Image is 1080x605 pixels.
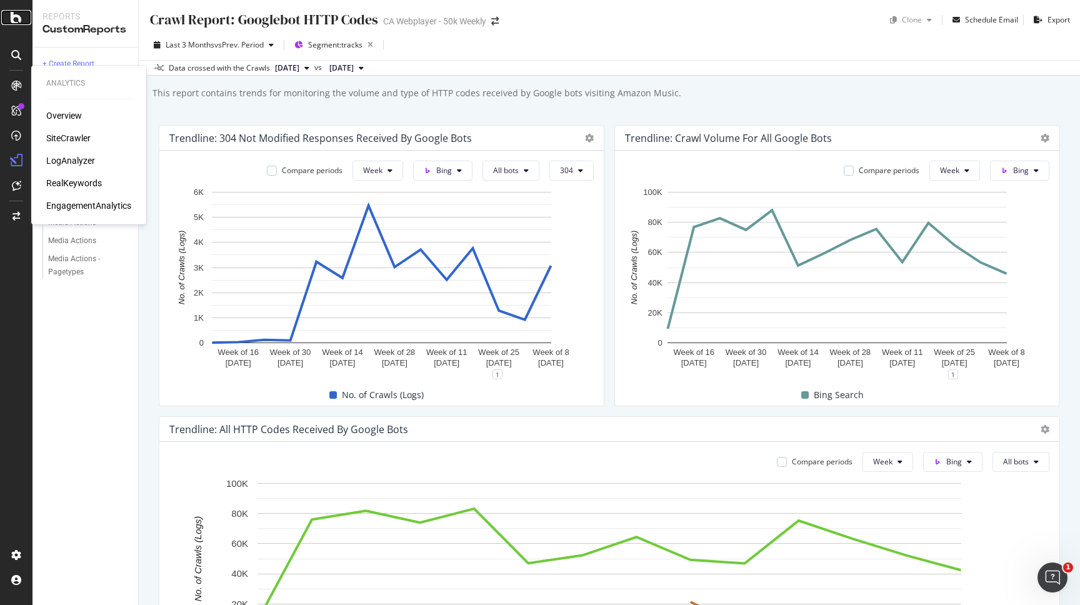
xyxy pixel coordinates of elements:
[990,161,1049,181] button: Bing
[1029,10,1070,30] button: Export
[194,187,204,197] text: 6K
[289,35,378,55] button: Segment:tracks
[169,423,408,436] div: Trendline: All HTTP Codes Received by Google Bots
[889,358,915,367] text: [DATE]
[46,78,131,89] div: Analytics
[275,62,299,74] span: 2025 Sep. 13th
[382,358,407,367] text: [DATE]
[46,132,91,144] a: SiteCrawler
[199,338,204,347] text: 0
[1063,562,1073,572] span: 1
[923,452,982,472] button: Bing
[426,347,467,357] text: Week of 11
[192,516,203,602] text: No. of Crawls (Logs)
[177,231,186,304] text: No. of Crawls (Logs)
[482,161,539,181] button: All bots
[434,358,459,367] text: [DATE]
[231,538,248,549] text: 60K
[493,165,519,176] span: All bots
[194,237,204,247] text: 4K
[194,288,204,297] text: 2K
[342,387,424,402] span: No. of Crawls (Logs)
[314,62,324,73] span: vs
[42,57,94,71] div: + Create Report
[1013,165,1029,176] span: Bing
[549,161,594,181] button: 304
[1003,456,1029,467] span: All bots
[629,231,639,304] text: No. of Crawls (Logs)
[151,87,681,99] div: This report contains trends for monitoring the volume and type of HTTP codes received by Google b...
[785,358,811,367] text: [DATE]
[491,17,499,26] div: arrow-right-arrow-left
[648,308,662,317] text: 20K
[46,154,95,167] a: LogAnalyzer
[625,132,832,144] div: Trendline: Crawl Volume for all Google Bots
[42,10,128,22] div: Reports
[46,109,82,122] a: Overview
[560,165,573,176] span: 304
[862,452,913,472] button: Week
[214,39,264,50] span: vs Prev. Period
[48,252,129,279] a: Media Actions - Pagetypes
[657,338,662,347] text: 0
[48,252,119,279] div: Media Actions - Pagetypes
[859,165,919,176] div: Compare periods
[733,358,759,367] text: [DATE]
[46,199,131,212] a: EngagementAnalytics
[363,165,382,176] span: Week
[814,387,864,402] span: Bing Search
[792,456,852,467] div: Compare periods
[882,347,923,357] text: Week of 11
[648,247,662,257] text: 60K
[194,212,204,222] text: 5K
[885,10,937,30] button: Clone
[940,165,959,176] span: Week
[226,478,248,489] text: 100K
[231,508,248,519] text: 80K
[383,15,486,27] div: CA Webplayer - 50k Weekly
[902,14,922,25] div: Clone
[532,347,569,357] text: Week of 8
[270,347,311,357] text: Week of 30
[169,186,594,374] svg: A chart.
[478,347,519,357] text: Week of 25
[942,358,967,367] text: [DATE]
[149,35,279,55] button: Last 3 MonthsvsPrev. Period
[994,358,1019,367] text: [DATE]
[681,358,707,367] text: [DATE]
[48,234,129,247] a: Media Actions
[166,39,214,50] span: Last 3 Months
[270,61,314,76] button: [DATE]
[277,358,303,367] text: [DATE]
[934,347,975,357] text: Week of 25
[48,234,96,247] div: Media Actions
[643,187,662,197] text: 100K
[837,358,863,367] text: [DATE]
[648,217,662,227] text: 80K
[194,313,204,322] text: 1K
[965,14,1018,25] div: Schedule Email
[352,161,403,181] button: Week
[1037,562,1067,592] iframe: Intercom live chat
[169,62,270,74] div: Data crossed with the Crawls
[282,165,342,176] div: Compare periods
[948,369,958,379] div: 1
[777,347,819,357] text: Week of 14
[159,125,604,406] div: Trendline: 304 Not Modified responses received by Google BotsCompare periodsWeekBingAll bots304A ...
[625,186,1049,374] div: A chart.
[830,347,871,357] text: Week of 28
[169,132,472,144] div: Trendline: 304 Not Modified responses received by Google Bots
[194,263,204,272] text: 3K
[538,358,564,367] text: [DATE]
[46,177,102,189] a: RealKeywords
[436,165,452,176] span: Bing
[217,347,259,357] text: Week of 16
[324,61,369,76] button: [DATE]
[673,347,714,357] text: Week of 16
[42,57,129,71] a: + Create Report
[329,62,354,74] span: 2025 May. 31st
